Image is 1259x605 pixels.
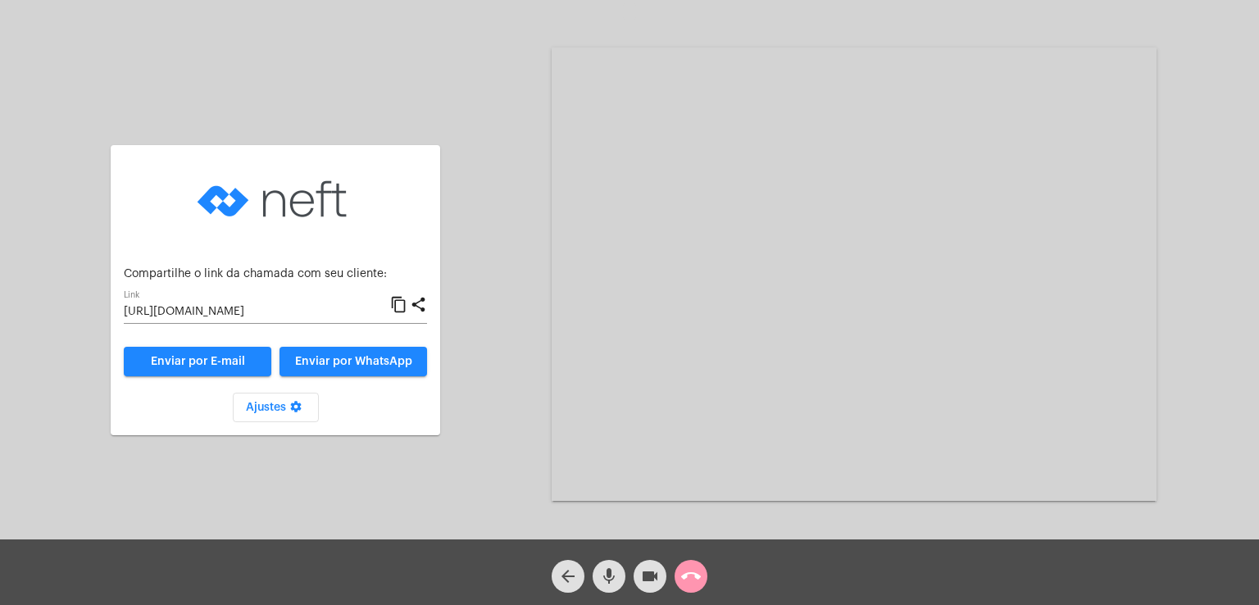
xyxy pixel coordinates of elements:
mat-icon: share [410,295,427,315]
a: Enviar por E-mail [124,347,271,376]
span: Enviar por WhatsApp [295,356,412,367]
span: Ajustes [246,402,306,413]
button: Ajustes [233,393,319,422]
mat-icon: settings [286,400,306,420]
mat-icon: arrow_back [558,566,578,586]
mat-icon: videocam [640,566,660,586]
p: Compartilhe o link da chamada com seu cliente: [124,268,427,280]
button: Enviar por WhatsApp [280,347,427,376]
img: logo-neft-novo-2.png [193,158,357,240]
mat-icon: call_end [681,566,701,586]
span: Enviar por E-mail [151,356,245,367]
mat-icon: mic [599,566,619,586]
mat-icon: content_copy [390,295,407,315]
